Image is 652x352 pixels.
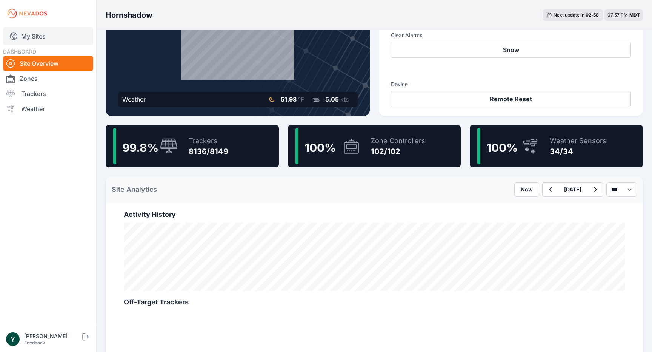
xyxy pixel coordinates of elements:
[6,8,48,20] img: Nevados
[3,101,93,116] a: Weather
[288,125,461,167] a: 100%Zone Controllers102/102
[24,332,81,340] div: [PERSON_NAME]
[558,183,587,196] button: [DATE]
[486,141,518,154] span: 100 %
[106,125,279,167] a: 99.8%Trackers8136/8149
[281,96,297,103] span: 51.98
[550,136,606,146] div: Weather Sensors
[371,146,425,157] div: 102/102
[112,184,157,195] h2: Site Analytics
[391,91,631,107] button: Remote Reset
[554,12,584,18] span: Next update in
[122,95,146,104] div: Weather
[586,12,599,18] div: 02 : 58
[340,96,349,103] span: kts
[3,56,93,71] a: Site Overview
[325,96,339,103] span: 5.05
[3,71,93,86] a: Zones
[607,12,628,18] span: 07:57 PM
[189,136,228,146] div: Trackers
[470,125,643,167] a: 100%Weather Sensors34/34
[124,209,625,220] h2: Activity History
[391,31,631,39] h3: Clear Alarms
[304,141,336,154] span: 100 %
[6,332,20,346] img: Yezin Taha
[122,141,158,154] span: 99.8 %
[3,48,36,55] span: DASHBOARD
[514,182,539,197] button: Now
[298,96,304,103] span: °F
[391,42,631,58] button: Snow
[3,27,93,45] a: My Sites
[371,136,425,146] div: Zone Controllers
[106,10,152,20] h3: Hornshadow
[550,146,606,157] div: 34/34
[3,86,93,101] a: Trackers
[391,80,631,88] h3: Device
[24,340,45,346] a: Feedback
[189,146,228,157] div: 8136/8149
[629,12,640,18] span: MDT
[106,5,152,25] nav: Breadcrumb
[124,297,625,307] h2: Off-Target Trackers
